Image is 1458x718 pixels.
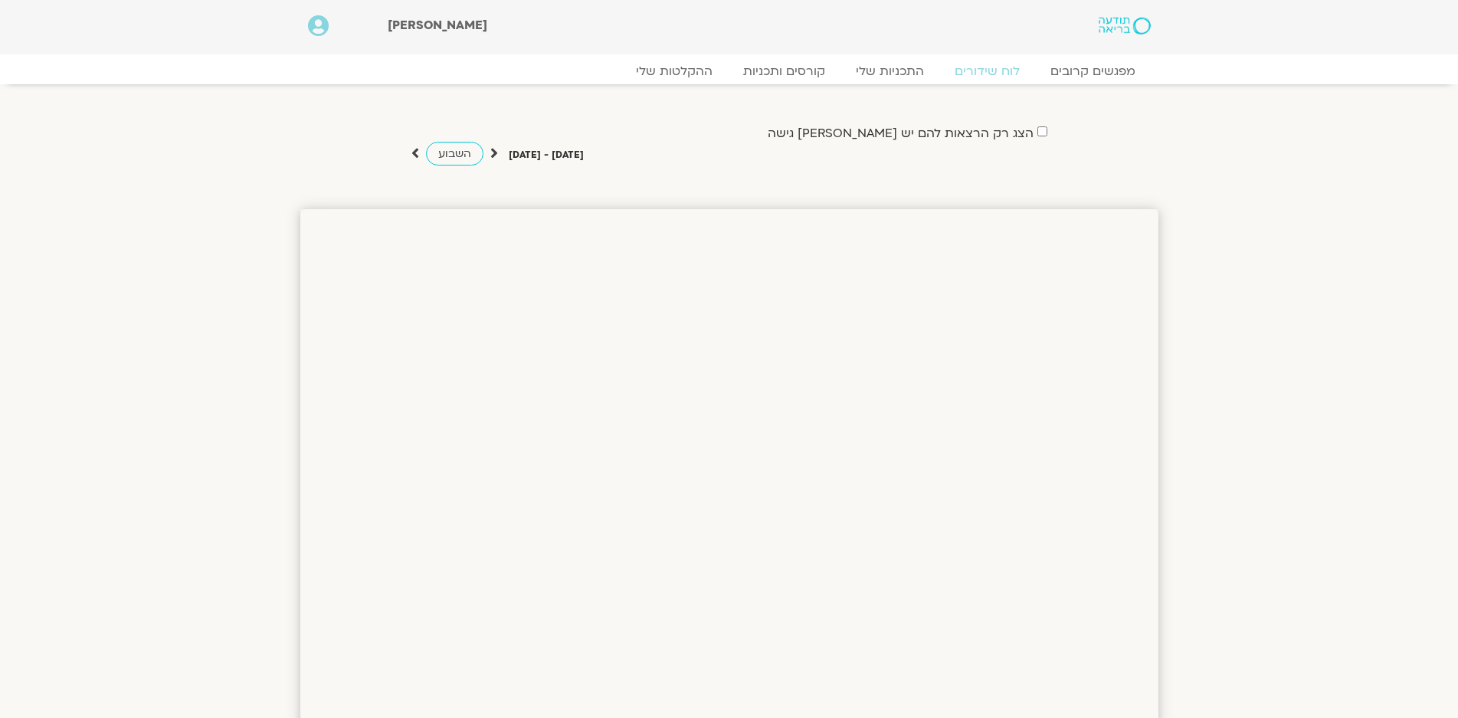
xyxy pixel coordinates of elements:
p: [DATE] - [DATE] [509,147,584,163]
a: לוח שידורים [939,64,1035,79]
a: מפגשים קרובים [1035,64,1151,79]
a: השבוע [426,142,483,166]
span: השבוע [438,146,471,161]
a: התכניות שלי [840,64,939,79]
a: ההקלטות שלי [621,64,728,79]
nav: Menu [308,64,1151,79]
span: [PERSON_NAME] [388,17,487,34]
label: הצג רק הרצאות להם יש [PERSON_NAME] גישה [768,126,1034,140]
a: קורסים ותכניות [728,64,840,79]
